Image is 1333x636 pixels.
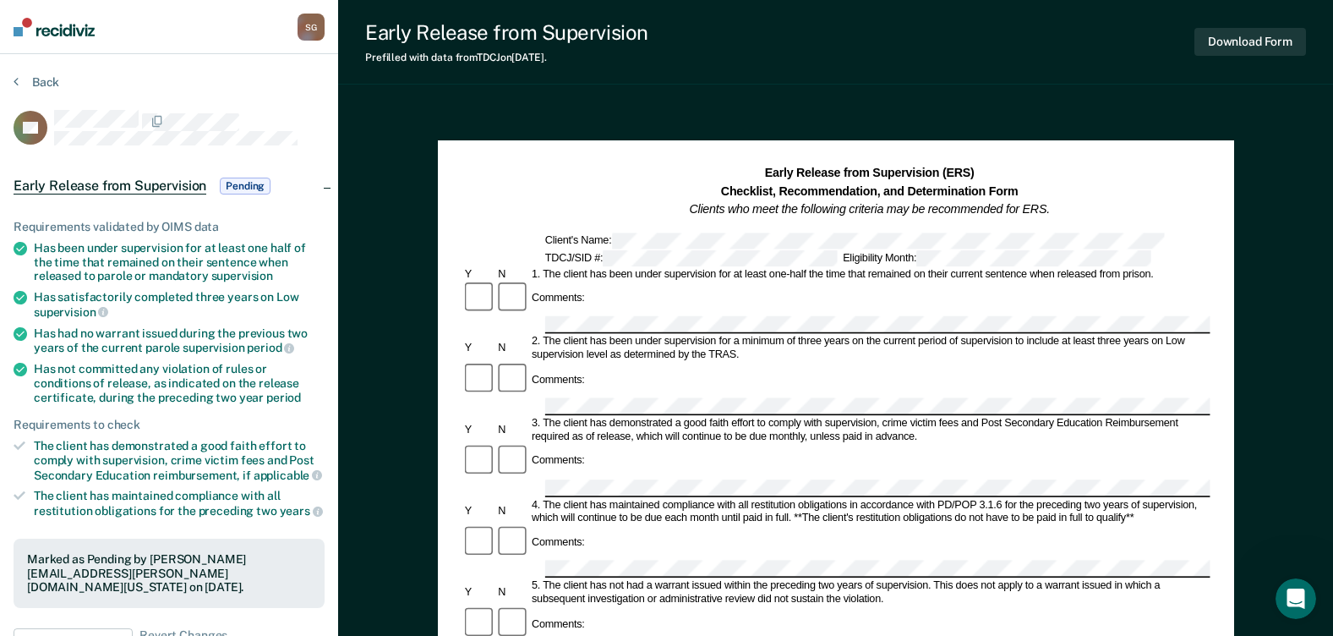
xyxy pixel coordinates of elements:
div: Comments: [529,617,587,631]
div: 5. The client has not had a warrant issued within the preceding two years of supervision. This do... [529,579,1210,606]
div: Prefilled with data from TDCJ on [DATE] . [365,52,648,63]
div: Y [462,342,495,355]
strong: Early Release from Supervision (ERS) [764,166,974,179]
button: SG [298,14,325,41]
span: applicable [254,469,322,482]
div: Has satisfactorily completed three years on Low [34,290,325,319]
div: Y [462,267,495,281]
div: N [495,267,529,281]
div: Comments: [529,373,587,387]
strong: Checklist, Recommendation, and Determination Form [721,184,1019,198]
div: N [495,505,529,518]
div: Early Release from Supervision [365,20,648,45]
div: 1. The client has been under supervision for at least one-half the time that remained on their cu... [529,267,1210,281]
div: Has had no warrant issued during the previous two years of the current parole supervision [34,326,325,355]
div: Y [462,586,495,600]
button: Back [14,74,59,90]
img: Recidiviz [14,18,95,36]
div: 3. The client has demonstrated a good faith effort to comply with supervision, crime victim fees ... [529,417,1210,444]
span: period [266,391,301,404]
span: years [280,504,323,518]
div: Requirements to check [14,418,325,432]
div: Has been under supervision for at least one half of the time that remained on their sentence when... [34,241,325,283]
div: The client has maintained compliance with all restitution obligations for the preceding two [34,489,325,518]
em: Clients who meet the following criteria may be recommended for ERS. [689,202,1049,216]
div: Comments: [529,292,587,305]
div: 2. The client has been under supervision for a minimum of three years on the current period of su... [529,335,1210,362]
div: The client has demonstrated a good faith effort to comply with supervision, crime victim fees and... [34,439,325,482]
div: N [495,586,529,600]
span: Pending [220,178,270,195]
div: Comments: [529,536,587,550]
div: Y [462,505,495,518]
div: Marked as Pending by [PERSON_NAME][EMAIL_ADDRESS][PERSON_NAME][DOMAIN_NAME][US_STATE] on [DATE]. [27,552,311,595]
div: Client's Name: [542,233,1166,249]
iframe: Intercom live chat [1276,578,1316,619]
div: S G [298,14,325,41]
div: TDCJ/SID #: [542,249,839,266]
div: Has not committed any violation of rules or conditions of release, as indicated on the release ce... [34,362,325,404]
div: 4. The client has maintained compliance with all restitution obligations in accordance with PD/PO... [529,498,1210,525]
span: Early Release from Supervision [14,178,206,195]
span: supervision [34,305,108,319]
div: N [495,424,529,437]
button: Download Form [1194,28,1306,56]
div: N [495,342,529,355]
span: supervision [211,269,273,282]
div: Requirements validated by OIMS data [14,220,325,234]
div: Eligibility Month: [840,249,1154,266]
div: Y [462,424,495,437]
div: Comments: [529,455,587,469]
span: period [247,341,294,354]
